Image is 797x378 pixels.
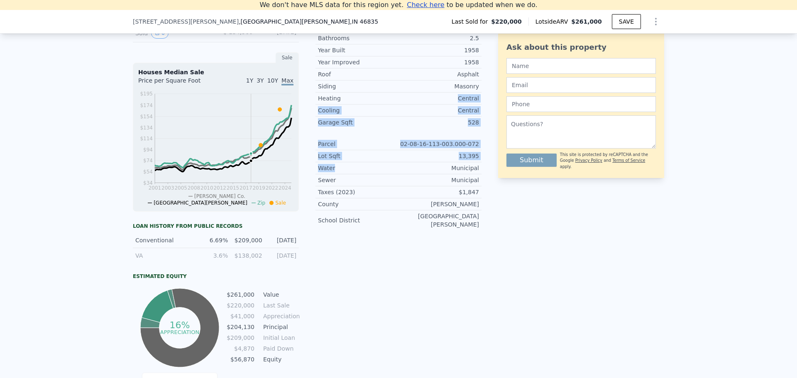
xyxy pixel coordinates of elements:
input: Name [506,58,656,74]
div: Loan history from public records [133,223,299,229]
button: Submit [506,154,557,167]
tspan: 2012 [213,185,226,191]
tspan: 2001 [149,185,161,191]
tspan: $195 [140,91,153,97]
td: $261,000 [226,290,255,299]
div: [PERSON_NAME] [398,200,479,208]
div: Conventional [135,236,194,244]
div: Asphalt [398,70,479,78]
div: Price per Square Foot [138,76,216,90]
div: $138,002 [233,251,262,260]
td: Paid Down [262,344,299,353]
div: [GEOGRAPHIC_DATA][PERSON_NAME] [398,212,479,229]
div: Garage Sqft [318,118,398,127]
span: Check here [407,1,444,9]
div: Central [398,94,479,102]
div: County [318,200,398,208]
div: $1,847 [398,188,479,196]
span: 10Y [267,77,278,84]
td: $41,000 [226,312,255,321]
tspan: 16% [169,320,190,330]
div: 528 [398,118,479,127]
div: School District [318,216,398,224]
div: Central [398,106,479,115]
div: Year Built [318,46,398,54]
div: This site is protected by reCAPTCHA and the Google and apply. [560,152,656,170]
td: Appreciation [262,312,299,321]
button: Show Options [648,13,664,30]
td: $4,870 [226,344,255,353]
tspan: $34 [143,180,153,186]
div: Houses Median Sale [138,68,293,76]
td: Principal [262,322,299,332]
td: Last Sale [262,301,299,310]
div: Sewer [318,176,398,184]
tspan: 2015 [227,185,240,191]
tspan: $94 [143,147,153,153]
div: 6.69% [199,236,228,244]
div: [DATE] [267,251,296,260]
span: $261,000 [571,18,602,25]
span: [STREET_ADDRESS][PERSON_NAME] [133,17,239,26]
div: Municipal [398,176,479,184]
td: $56,870 [226,355,255,364]
div: Lot Sqft [318,152,398,160]
div: Siding [318,82,398,90]
div: Ask about this property [506,41,656,53]
tspan: Appreciation [160,329,199,335]
span: [GEOGRAPHIC_DATA][PERSON_NAME] [154,200,247,206]
tspan: $74 [143,158,153,163]
div: Water [318,164,398,172]
tspan: $174 [140,102,153,108]
td: $204,130 [226,322,255,332]
div: Sale [276,52,299,63]
td: $220,000 [226,301,255,310]
tspan: 2003 [161,185,174,191]
div: [DATE] [267,236,296,244]
tspan: 2017 [240,185,252,191]
div: 1958 [398,58,479,66]
span: Sale [275,200,286,206]
tspan: 2019 [252,185,265,191]
tspan: 2010 [200,185,213,191]
div: Roof [318,70,398,78]
div: Year Improved [318,58,398,66]
tspan: 2008 [188,185,200,191]
div: Masonry [398,82,479,90]
tspan: $134 [140,125,153,131]
span: Last Sold for [452,17,491,26]
div: 2.5 [398,34,479,42]
td: Initial Loan [262,333,299,342]
span: 1Y [246,77,253,84]
div: Heating [318,94,398,102]
div: 1958 [398,46,479,54]
span: , [GEOGRAPHIC_DATA][PERSON_NAME] [239,17,378,26]
tspan: 2005 [174,185,187,191]
span: [PERSON_NAME] Co. [194,193,245,199]
td: Equity [262,355,299,364]
span: , IN 46835 [350,18,378,25]
span: 3Y [257,77,264,84]
input: Phone [506,96,656,112]
tspan: $54 [143,169,153,175]
div: Parcel [318,140,398,148]
tspan: 2024 [279,185,291,191]
span: Max [281,77,293,85]
tspan: $154 [140,114,153,119]
div: 13,395 [398,152,479,160]
a: Privacy Policy [575,158,602,163]
span: Zip [257,200,265,206]
div: $209,000 [233,236,262,244]
div: 02-08-16-113-003.000-072 [398,140,479,148]
div: VA [135,251,194,260]
div: Estimated Equity [133,273,299,280]
td: $209,000 [226,333,255,342]
div: Cooling [318,106,398,115]
button: SAVE [612,14,641,29]
div: Municipal [398,164,479,172]
div: 3.6% [199,251,228,260]
input: Email [506,77,656,93]
a: Terms of Service [612,158,645,163]
div: Bathrooms [318,34,398,42]
td: Value [262,290,299,299]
